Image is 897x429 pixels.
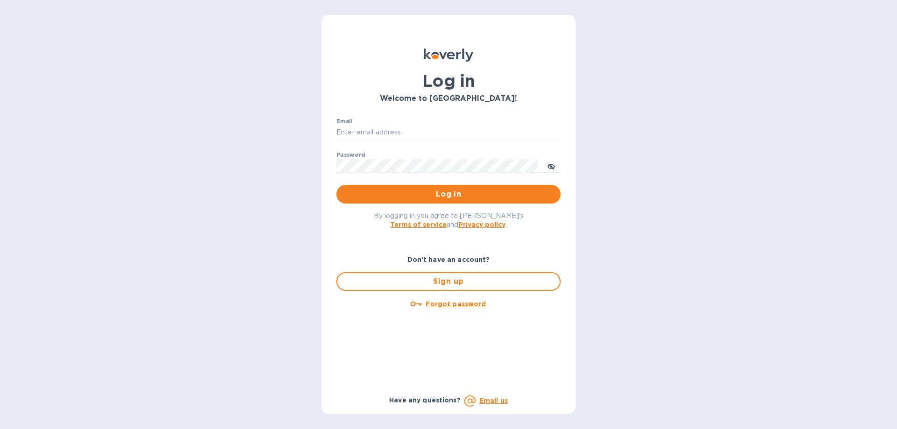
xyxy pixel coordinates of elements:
[479,397,508,404] a: Email us
[344,189,553,200] span: Log in
[458,221,505,228] a: Privacy policy
[426,300,486,308] u: Forgot password
[336,119,353,124] label: Email
[336,185,561,204] button: Log in
[407,256,490,263] b: Don't have an account?
[336,126,561,140] input: Enter email address
[345,276,552,287] span: Sign up
[336,71,561,91] h1: Log in
[389,396,461,404] b: Have any questions?
[424,49,473,62] img: Koverly
[542,156,561,175] button: toggle password visibility
[336,152,365,158] label: Password
[336,94,561,103] h3: Welcome to [GEOGRAPHIC_DATA]!
[390,221,447,228] a: Terms of service
[374,212,524,228] span: By logging in you agree to [PERSON_NAME]'s and .
[336,272,561,291] button: Sign up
